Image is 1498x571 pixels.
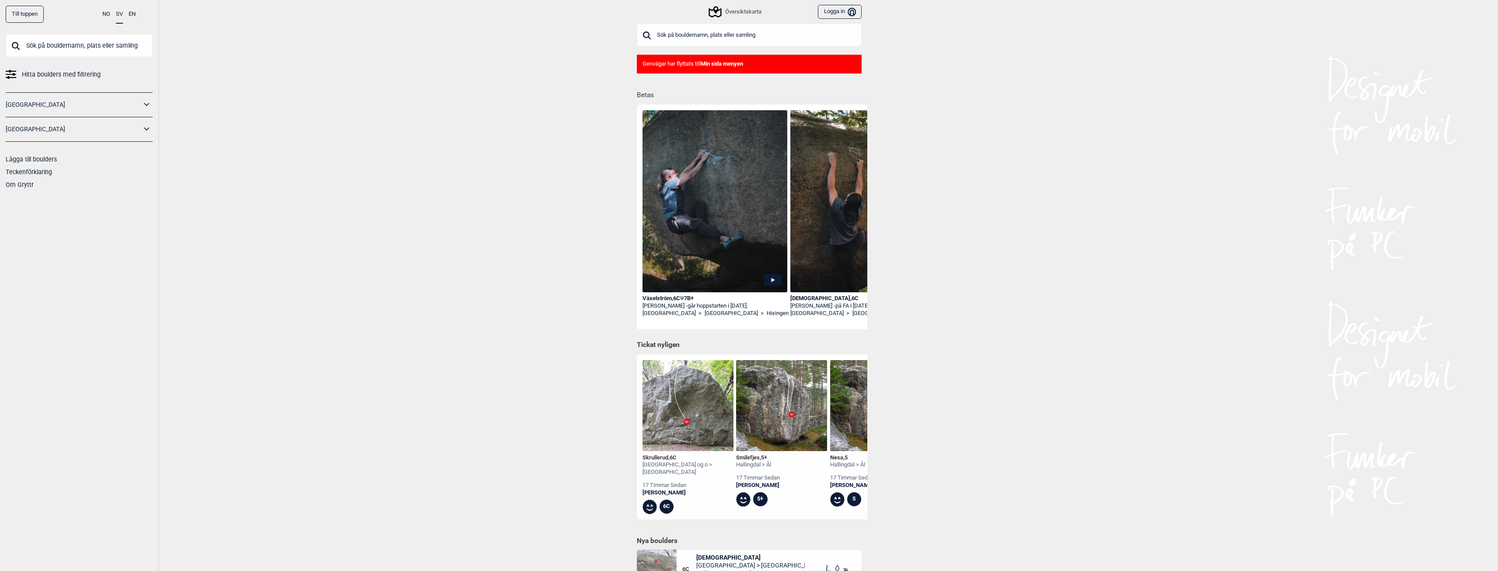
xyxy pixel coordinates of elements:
[736,474,780,482] div: 17 timmar sedan
[830,454,874,462] div: Nesa ,
[830,474,874,482] div: 17 timmar sedan
[642,360,733,451] img: Skrullerud
[637,55,862,74] div: Genvägar har flyttats till
[6,34,153,57] input: Sök på bouldernamn, plats eller samling
[736,461,780,469] div: Hallingdal > Ål
[736,482,780,489] a: [PERSON_NAME]
[116,6,123,24] button: SV
[761,310,764,317] span: >
[642,302,788,310] div: [PERSON_NAME] -
[680,295,684,301] span: Ψ
[790,110,936,317] img: Marcello Martensson pa Huddodaren
[736,454,780,462] div: Smilefjes ,
[835,302,870,309] span: på FA i [DATE].
[637,536,862,545] h1: Nya boulders
[642,489,733,497] a: [PERSON_NAME]
[637,85,867,100] h1: Betas
[705,310,758,317] a: [GEOGRAPHIC_DATA]
[736,360,827,451] img: Smilefjes 211121
[688,302,748,309] span: går hoppstarten i [DATE].
[696,553,805,561] span: [DEMOGRAPHIC_DATA]
[830,461,874,469] div: Hallingdal > Ål
[22,68,101,81] span: Hitta boulders med filtrering
[847,492,862,507] div: 5
[845,454,848,461] span: 5
[696,561,805,569] span: [GEOGRAPHIC_DATA] > [GEOGRAPHIC_DATA]
[642,461,733,476] div: [GEOGRAPHIC_DATA] og o > [GEOGRAPHIC_DATA]
[6,123,141,136] a: [GEOGRAPHIC_DATA]
[830,360,921,451] img: Nesa 211121
[642,454,733,462] div: Skrullerud ,
[670,454,677,461] span: 6C
[102,6,110,23] button: NO
[767,310,789,317] a: Hisingen
[701,60,743,67] b: Min sida menyen
[698,310,702,317] span: >
[642,110,788,301] img: Marcello pa Vaxelstrom
[790,310,844,317] a: [GEOGRAPHIC_DATA]
[129,6,136,23] button: EN
[710,7,761,17] div: Översiktskarta
[6,6,44,23] div: Till toppen
[637,340,862,350] h1: Tickat nyligen
[818,5,861,19] button: Logga in
[6,98,141,111] a: [GEOGRAPHIC_DATA]
[790,295,936,302] div: [DEMOGRAPHIC_DATA] , 6C
[6,68,153,81] a: Hitta boulders med filtrering
[753,492,768,507] div: 5+
[830,482,874,489] a: [PERSON_NAME]
[642,482,733,489] div: 17 timmar sedan
[642,295,788,302] div: Växelström , 6C 7B+
[6,156,57,163] a: Lägga till boulders
[6,168,52,175] a: Teckenförklaring
[6,181,34,188] a: Om Gryttr
[660,500,674,514] div: 6C
[761,454,767,461] span: 5+
[846,310,849,317] span: >
[852,310,906,317] a: [GEOGRAPHIC_DATA]
[637,24,862,46] input: Sök på bouldernamn, plats eller samling
[642,310,696,317] a: [GEOGRAPHIC_DATA]
[790,302,936,310] div: [PERSON_NAME] -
